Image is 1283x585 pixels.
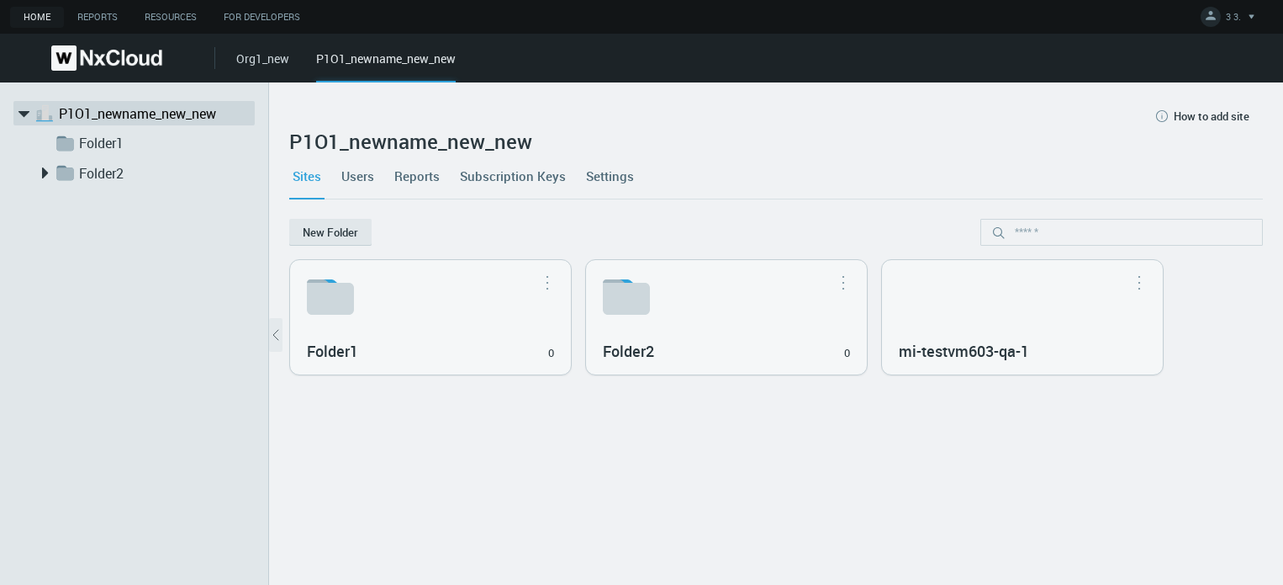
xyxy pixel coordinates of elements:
[844,345,850,362] div: 0
[603,341,654,361] nx-search-highlight: Folder2
[10,7,64,28] a: Home
[391,153,443,199] a: Reports
[583,153,637,199] a: Settings
[79,133,247,153] a: Folder1
[51,45,162,71] img: Nx Cloud logo
[236,51,289,66] a: Org1_new
[79,163,247,183] a: Folder2
[289,153,325,199] a: Sites
[548,345,554,362] div: 0
[307,341,358,361] nx-search-highlight: Folder1
[899,341,1029,361] nx-search-highlight: mi-testvm603-qa-1
[1140,103,1263,130] button: How to add site
[131,7,210,28] a: Resources
[289,219,372,246] button: New Folder
[289,130,1263,153] h2: P1O1_newname_new_new
[1226,10,1241,29] span: 3 3.
[210,7,314,28] a: For Developers
[64,7,131,28] a: Reports
[59,104,227,124] a: P1O1_newname_new_new
[316,50,456,82] div: P1O1_newname_new_new
[1174,109,1249,123] span: How to add site
[457,153,569,199] a: Subscription Keys
[338,153,378,199] a: Users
